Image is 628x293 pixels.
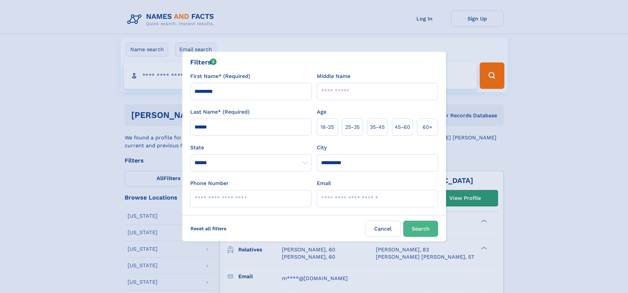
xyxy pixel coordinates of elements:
label: First Name* (Required) [190,72,250,80]
label: Email [317,179,331,187]
label: City [317,144,327,152]
span: 60+ [423,123,433,131]
span: 18‑25 [320,123,334,131]
span: 25‑35 [345,123,360,131]
button: Search [403,221,438,237]
label: Age [317,108,326,116]
label: Middle Name [317,72,350,80]
label: State [190,144,312,152]
label: Last Name* (Required) [190,108,250,116]
label: Phone Number [190,179,229,187]
div: Filters [190,57,217,67]
span: 45‑60 [395,123,410,131]
span: 35‑45 [370,123,385,131]
label: Reset all filters [186,221,231,237]
label: Cancel [366,221,401,237]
